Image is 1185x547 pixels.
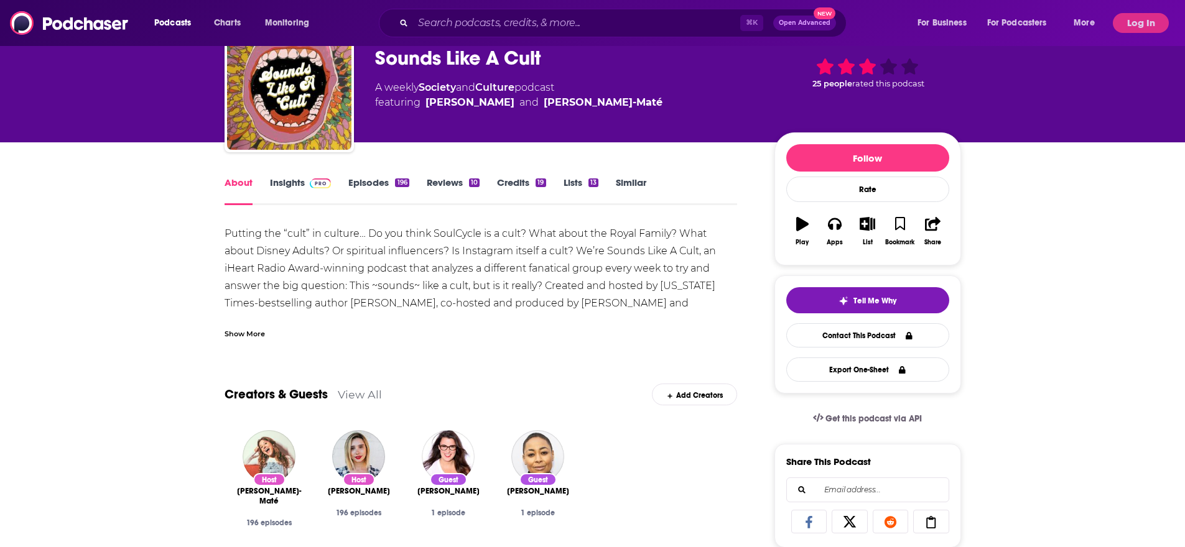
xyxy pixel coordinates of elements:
input: Search podcasts, credits, & more... [413,13,740,33]
span: Podcasts [154,14,191,32]
button: Bookmark [884,209,916,254]
span: 25 people [812,79,852,88]
button: open menu [146,13,207,33]
div: List [863,239,873,246]
button: List [851,209,883,254]
img: Raven Symoné [511,430,564,483]
a: Raven Symoné [507,486,569,496]
a: Culture [475,81,514,93]
div: 196 [395,178,409,187]
button: open menu [1065,13,1110,33]
span: rated this podcast [852,79,924,88]
a: Share on Facebook [791,510,827,533]
img: Amanda Montell [332,430,385,483]
span: More [1074,14,1095,32]
div: 1 episode [503,508,573,517]
span: Open Advanced [779,20,830,26]
img: tell me why sparkle [839,296,848,306]
div: Guest [430,473,467,486]
div: Putting the “cult” in culture… Do you think SoulCycle is a cult? What about the Royal Family? Wha... [225,225,738,382]
div: 19 [536,178,546,187]
a: Society [419,81,456,93]
a: InsightsPodchaser Pro [270,177,332,205]
span: [PERSON_NAME] [507,486,569,496]
img: Podchaser - Follow, Share and Rate Podcasts [10,11,129,35]
button: Play [786,209,819,254]
span: New [814,7,836,19]
button: tell me why sparkleTell Me Why [786,287,949,313]
span: and [519,95,539,110]
button: Export One-Sheet [786,357,949,382]
span: Charts [214,14,241,32]
span: Monitoring [265,14,309,32]
button: open menu [256,13,325,33]
a: Amanda Montell [425,95,514,110]
a: Get this podcast via API [803,403,932,434]
div: Bookmark [885,239,914,246]
img: Isabela Medina-Maté [243,430,295,483]
a: Amanda Montell [328,486,390,496]
div: 196 episodes [235,518,304,527]
a: Caitlin Durante [417,486,480,496]
a: Charts [206,13,248,33]
div: Play [796,239,809,246]
a: Isabela Medina-Maté [544,95,662,110]
a: Copy Link [913,510,949,533]
div: 10 [469,178,480,187]
span: featuring [375,95,662,110]
a: Similar [616,177,646,205]
img: Sounds Like A Cult [227,25,351,150]
span: For Business [918,14,967,32]
div: Host [343,473,375,486]
div: Search followers [786,477,949,502]
a: Isabela Medina-Maté [235,486,304,506]
a: Share on X/Twitter [832,510,868,533]
div: 13 [588,178,598,187]
button: Log In [1113,13,1169,33]
a: Creators & Guests [225,387,328,402]
h3: Share This Podcast [786,456,871,467]
span: and [456,81,475,93]
span: For Podcasters [987,14,1047,32]
div: Rate [786,177,949,202]
a: View All [338,388,382,401]
span: [PERSON_NAME] [328,486,390,496]
img: Podchaser Pro [310,178,332,188]
div: Host [253,473,286,486]
button: Open AdvancedNew [773,16,836,30]
div: A weekly podcast [375,80,662,110]
button: Apps [819,209,851,254]
div: 196 episodes [324,508,394,517]
a: Reviews10 [427,177,480,205]
button: open menu [979,13,1065,33]
button: Follow [786,144,949,172]
input: Email address... [797,478,939,502]
div: Share [924,239,941,246]
button: open menu [909,13,982,33]
a: Episodes196 [348,177,409,205]
span: [PERSON_NAME] [417,486,480,496]
div: 25 peoplerated this podcast [774,34,961,111]
a: Credits19 [497,177,546,205]
div: Guest [519,473,557,486]
span: Get this podcast via API [825,413,922,424]
div: Search podcasts, credits, & more... [391,9,858,37]
a: Lists13 [564,177,598,205]
span: Tell Me Why [853,296,896,306]
div: Add Creators [652,384,737,405]
span: [PERSON_NAME]-Maté [235,486,304,506]
img: Caitlin Durante [422,430,475,483]
div: Apps [827,239,843,246]
a: Share on Reddit [873,510,909,533]
span: ⌘ K [740,15,763,31]
div: 1 episode [414,508,483,517]
button: Share [916,209,949,254]
a: About [225,177,253,205]
a: Contact This Podcast [786,323,949,347]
